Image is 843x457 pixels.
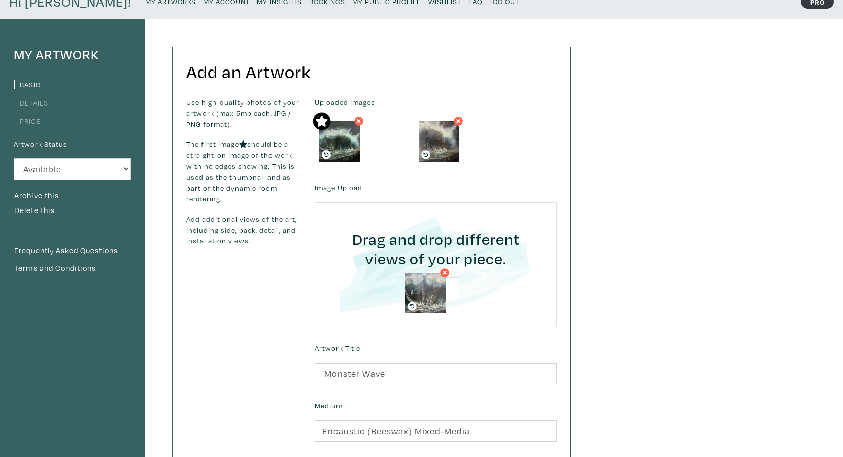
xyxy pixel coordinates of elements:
[14,80,41,89] a: Basic
[186,138,299,204] p: The first image should be a straight-on image of the work with no edges showing. This is used as ...
[14,116,41,126] a: Price
[315,182,362,193] label: Image Upload
[14,189,59,202] button: Archive this
[315,420,557,442] input: Ex. Acrylic on canvas, giclee on photo paper
[315,400,343,411] label: Medium
[14,204,55,217] button: Delete this
[14,244,131,257] a: Frequently Asked Questions
[186,97,299,130] p: Use high-quality photos of your artwork (max 5mb each, JPG / PNG format).
[419,121,459,162] img: phpThumb.php
[186,61,557,83] h2: Add an Artwork
[14,138,68,150] label: Artwork Status
[14,98,48,108] a: Details
[315,97,557,108] label: Uploaded Images
[319,121,360,162] img: phpThumb.php
[405,273,446,313] img: phpThumb.php
[186,214,299,247] p: Add additional views of the art, including side, back, detail, and installation views.
[315,343,360,354] label: Artwork Title
[14,262,131,275] a: Terms and Conditions
[14,47,131,63] h4: My Artwork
